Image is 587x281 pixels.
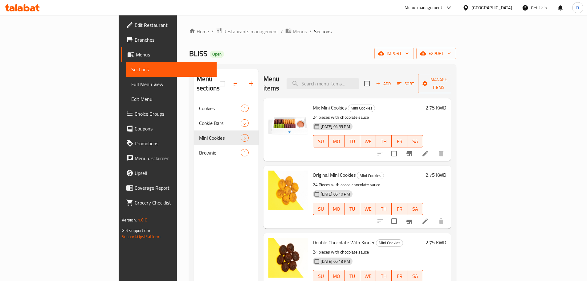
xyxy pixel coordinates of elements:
span: WE [363,272,373,281]
span: SU [316,272,326,281]
span: Select section [361,77,373,90]
a: Edit menu item [422,150,429,157]
span: Get support on: [122,226,150,234]
img: Original Mini Cookies [268,171,308,210]
nav: breadcrumb [189,27,456,35]
span: FR [394,205,405,213]
a: Full Menu View [126,77,217,92]
div: Cookies4 [194,101,259,116]
button: SA [407,203,423,215]
h6: 2.75 KWD [426,103,446,112]
span: 1.0.0 [138,216,147,224]
span: 5 [241,135,248,141]
button: Branch-specific-item [402,214,417,229]
button: Manage items [418,74,459,93]
span: Menus [293,28,307,35]
span: Manage items [423,76,455,91]
a: Support.OpsPlatform [122,233,161,241]
button: Add section [244,76,259,91]
span: Menu disclaimer [135,155,212,162]
div: items [241,119,248,127]
button: FR [392,135,407,147]
div: items [241,149,248,156]
span: Promotions [135,140,212,147]
input: search [287,78,359,89]
span: [DATE] 04:55 PM [318,124,353,130]
div: Brownie1 [194,145,259,160]
span: Sections [131,66,212,73]
a: Coverage Report [121,180,217,195]
span: Select all sections [216,77,229,90]
h2: Menu items [263,74,279,93]
a: Menus [121,47,217,62]
span: TU [347,205,358,213]
div: items [241,105,248,112]
span: Restaurants management [223,28,278,35]
span: Double Chocolate With Kinder [313,238,375,247]
p: 24 pieces with chocolate sauce [313,114,423,121]
span: SA [410,272,421,281]
button: TU [344,203,360,215]
span: Edit Menu [131,95,212,103]
button: TH [376,135,392,147]
button: WE [360,135,376,147]
span: TH [378,137,389,146]
h6: 2.75 KWD [426,238,446,247]
img: Mix Mini Cookies [268,103,308,143]
span: MO [331,137,342,146]
button: TH [376,203,392,215]
span: [DATE] 05:13 PM [318,258,353,264]
span: Sections [314,28,332,35]
span: Sort sections [229,76,244,91]
span: Add item [373,79,393,89]
span: 1 [241,150,248,156]
span: Cookie Bars [199,119,241,127]
span: Menus [136,51,212,58]
nav: Menu sections [194,98,259,163]
img: Double Chocolate With Kinder [268,238,308,278]
span: Mini Cookies [348,105,375,112]
span: Mini Cookies [376,239,403,246]
div: Open [210,51,224,58]
span: Coupons [135,125,212,132]
div: Menu-management [405,4,442,11]
div: Mini Cookies5 [194,130,259,145]
a: Coupons [121,121,217,136]
span: 4 [241,105,248,111]
button: delete [434,146,449,161]
button: Sort [396,79,416,89]
span: [DATE] 05:10 PM [318,191,353,197]
button: import [374,48,414,59]
button: SU [313,135,329,147]
span: MO [331,205,342,213]
span: Select to update [388,215,401,228]
span: Cookies [199,105,241,112]
a: Edit Menu [126,92,217,106]
span: Upsell [135,169,212,177]
span: Branches [135,36,212,43]
span: WE [363,205,373,213]
span: SA [410,205,421,213]
span: Mini Cookies [199,134,241,142]
span: Mix Mini Cookies [313,103,347,112]
button: TU [344,135,360,147]
span: export [421,50,451,57]
a: Grocery Checklist [121,195,217,210]
span: Original Mini Cookies [313,170,356,180]
span: Mini Cookies [357,172,384,179]
div: items [241,134,248,142]
span: Grocery Checklist [135,199,212,206]
h6: 2.75 KWD [426,171,446,179]
span: Sort items [393,79,418,89]
span: Select to update [388,147,401,160]
span: Brownie [199,149,241,156]
a: Edit menu item [422,217,429,225]
span: WE [363,137,373,146]
span: Choice Groups [135,110,212,118]
a: Menu disclaimer [121,151,217,166]
button: FR [392,203,407,215]
div: [GEOGRAPHIC_DATA] [471,4,512,11]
